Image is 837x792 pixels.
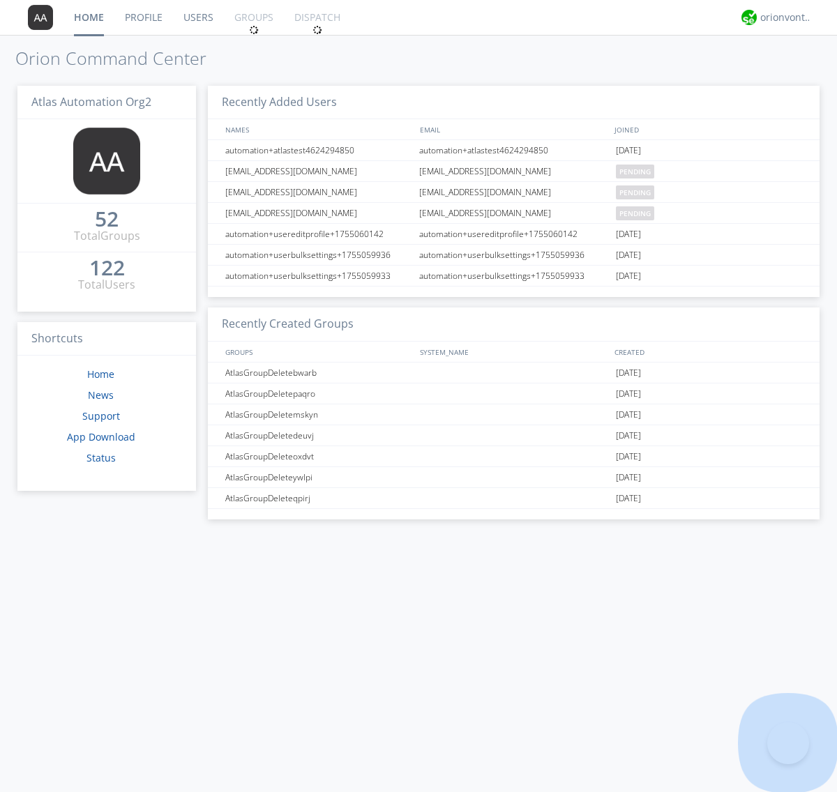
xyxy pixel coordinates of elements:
img: spin.svg [312,25,322,35]
h3: Recently Created Groups [208,307,820,342]
span: [DATE] [616,446,641,467]
div: automation+userbulksettings+1755059933 [416,266,612,286]
span: Atlas Automation Org2 [31,94,151,109]
div: orionvontas+atlas+automation+org2 [760,10,813,24]
div: 122 [89,261,125,275]
h3: Shortcuts [17,322,196,356]
iframe: Toggle Customer Support [767,722,809,764]
span: [DATE] [616,467,641,488]
div: AtlasGroupDeletebwarb [222,363,415,383]
span: pending [616,165,654,178]
a: AtlasGroupDeletedeuvj[DATE] [208,425,820,446]
div: automation+userbulksettings+1755059936 [416,245,612,265]
span: [DATE] [616,383,641,404]
div: NAMES [222,119,413,139]
img: 29d36aed6fa347d5a1537e7736e6aa13 [741,10,757,25]
span: [DATE] [616,140,641,161]
a: Home [87,367,114,381]
span: [DATE] [616,488,641,509]
a: [EMAIL_ADDRESS][DOMAIN_NAME][EMAIL_ADDRESS][DOMAIN_NAME]pending [208,161,820,182]
div: [EMAIL_ADDRESS][DOMAIN_NAME] [416,203,612,223]
div: AtlasGroupDeletedeuvj [222,425,415,445]
div: automation+usereditprofile+1755060142 [416,224,612,244]
span: [DATE] [616,404,641,425]
div: EMAIL [416,119,611,139]
img: 373638.png [73,128,140,195]
a: Status [86,451,116,464]
div: automation+atlastest4624294850 [222,140,415,160]
span: [DATE] [616,245,641,266]
div: automation+atlastest4624294850 [416,140,612,160]
div: Total Users [78,277,135,293]
a: AtlasGroupDeletemskyn[DATE] [208,404,820,425]
h3: Recently Added Users [208,86,820,120]
a: AtlasGroupDeleteqpirj[DATE] [208,488,820,509]
div: [EMAIL_ADDRESS][DOMAIN_NAME] [222,161,415,181]
span: pending [616,185,654,199]
div: JOINED [611,119,806,139]
div: automation+userbulksettings+1755059933 [222,266,415,286]
div: AtlasGroupDeleteoxdvt [222,446,415,466]
div: [EMAIL_ADDRESS][DOMAIN_NAME] [416,161,612,181]
div: Total Groups [74,228,140,244]
div: [EMAIL_ADDRESS][DOMAIN_NAME] [222,203,415,223]
a: 122 [89,261,125,277]
a: 52 [95,212,119,228]
img: 373638.png [28,5,53,30]
div: automation+userbulksettings+1755059936 [222,245,415,265]
a: automation+userbulksettings+1755059933automation+userbulksettings+1755059933[DATE] [208,266,820,287]
a: AtlasGroupDeletepaqro[DATE] [208,383,820,404]
div: AtlasGroupDeletepaqro [222,383,415,404]
img: spin.svg [249,25,259,35]
div: [EMAIL_ADDRESS][DOMAIN_NAME] [222,182,415,202]
div: AtlasGroupDeleteywlpi [222,467,415,487]
div: GROUPS [222,342,413,362]
span: [DATE] [616,363,641,383]
span: [DATE] [616,224,641,245]
div: CREATED [611,342,806,362]
a: AtlasGroupDeleteoxdvt[DATE] [208,446,820,467]
span: pending [616,206,654,220]
span: [DATE] [616,266,641,287]
a: automation+atlastest4624294850automation+atlastest4624294850[DATE] [208,140,820,161]
a: Support [82,409,120,422]
a: [EMAIL_ADDRESS][DOMAIN_NAME][EMAIL_ADDRESS][DOMAIN_NAME]pending [208,203,820,224]
div: [EMAIL_ADDRESS][DOMAIN_NAME] [416,182,612,202]
a: AtlasGroupDeleteywlpi[DATE] [208,467,820,488]
a: automation+userbulksettings+1755059936automation+userbulksettings+1755059936[DATE] [208,245,820,266]
div: AtlasGroupDeletemskyn [222,404,415,425]
div: automation+usereditprofile+1755060142 [222,224,415,244]
div: 52 [95,212,119,226]
div: AtlasGroupDeleteqpirj [222,488,415,508]
span: [DATE] [616,425,641,446]
a: News [88,388,114,402]
a: automation+usereditprofile+1755060142automation+usereditprofile+1755060142[DATE] [208,224,820,245]
a: AtlasGroupDeletebwarb[DATE] [208,363,820,383]
div: SYSTEM_NAME [416,342,611,362]
a: [EMAIL_ADDRESS][DOMAIN_NAME][EMAIL_ADDRESS][DOMAIN_NAME]pending [208,182,820,203]
a: App Download [67,430,135,443]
